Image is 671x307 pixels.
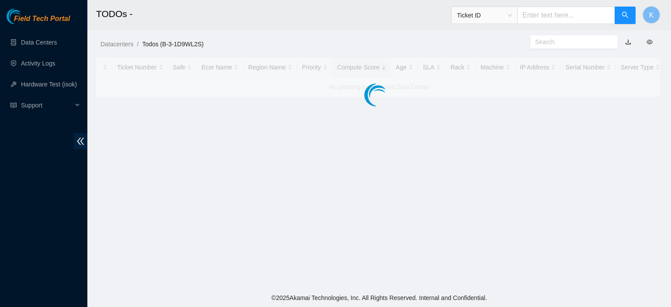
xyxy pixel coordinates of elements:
[535,37,606,47] input: Search
[14,15,70,23] span: Field Tech Portal
[21,97,73,114] span: Support
[457,9,512,22] span: Ticket ID
[137,41,138,48] span: /
[10,102,17,108] span: read
[622,11,629,20] span: search
[87,289,671,307] footer: © 2025 Akamai Technologies, Inc. All Rights Reserved. Internal and Confidential.
[615,7,636,24] button: search
[21,81,77,88] a: Hardware Test (isok)
[647,39,653,45] span: eye
[21,60,55,67] a: Activity Logs
[7,9,44,24] img: Akamai Technologies
[21,39,57,46] a: Data Centers
[649,10,654,21] span: K
[74,133,87,149] span: double-left
[619,35,638,49] button: download
[7,16,70,27] a: Akamai TechnologiesField Tech Portal
[142,41,204,48] a: Todos (B-3-1D9WL2S)
[100,41,133,48] a: Datacenters
[643,6,660,24] button: K
[517,7,615,24] input: Enter text here...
